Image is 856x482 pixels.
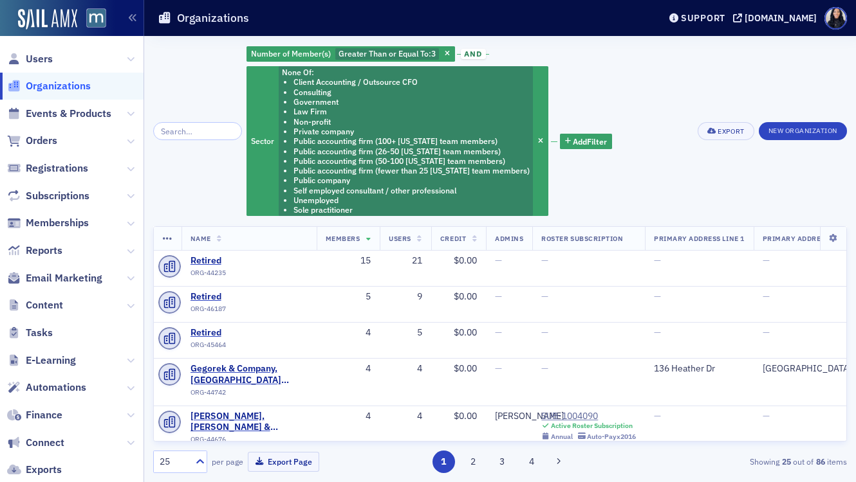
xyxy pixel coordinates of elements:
[326,363,371,375] div: 4
[191,305,308,317] div: ORG-46187
[495,411,564,422] div: [PERSON_NAME]
[282,67,314,77] span: None Of :
[698,122,754,140] button: Export
[654,234,745,243] span: Primary Address Line 1
[389,255,422,267] div: 21
[191,388,308,401] div: ORG-44742
[389,234,411,243] span: Users
[587,433,636,441] div: Auto-Pay x2016
[326,255,371,267] div: 15
[495,290,502,302] span: —
[763,290,770,302] span: —
[654,326,661,338] span: —
[681,12,725,24] div: Support
[251,136,274,146] span: Sector
[191,411,308,433] a: [PERSON_NAME], [PERSON_NAME] & [PERSON_NAME]
[495,254,502,266] span: —
[745,12,817,24] div: [DOMAIN_NAME]
[160,455,188,469] div: 25
[541,254,548,266] span: —
[293,205,530,215] li: Sole practitioner
[573,136,607,147] span: Add Filter
[763,326,770,338] span: —
[26,298,63,312] span: Content
[389,291,422,303] div: 9
[153,122,242,140] input: Search…
[824,7,847,30] span: Profile
[7,216,89,230] a: Memberships
[814,456,827,467] strong: 86
[212,456,243,467] label: per page
[86,8,106,28] img: SailAMX
[293,117,530,127] li: Non-profit
[654,410,661,422] span: —
[293,147,530,156] li: Public accounting firm (26-50 [US_STATE] team members)
[26,107,111,121] span: Events & Products
[7,380,86,395] a: Automations
[251,48,331,58] span: Number of Member(s)
[7,353,76,368] a: E-Learning
[541,362,548,374] span: —
[293,156,530,166] li: Public accounting firm (50-100 [US_STATE] team members)
[191,363,308,386] span: Gegorek & Company, PA (Queenstown, MD)
[763,234,848,243] span: Primary Address City
[454,254,477,266] span: $0.00
[759,122,847,140] button: New Organization
[191,411,308,433] span: Quinn, Moutsos & Wiedorfer
[26,52,53,66] span: Users
[293,77,530,87] li: Client Accounting / Outsource CFO
[495,362,502,374] span: —
[191,341,308,353] div: ORG-45464
[7,244,62,258] a: Reports
[7,271,102,285] a: Email Marketing
[763,254,770,266] span: —
[26,244,62,258] span: Reports
[191,234,211,243] span: Name
[293,166,530,175] li: Public accounting firm (fewer than 25 [US_STATE] team members)
[191,291,308,303] a: Retired
[541,411,636,422] a: SUB-1004090
[26,189,89,203] span: Subscriptions
[18,9,77,30] a: SailAMX
[718,128,744,135] div: Export
[7,408,62,422] a: Finance
[654,254,661,266] span: —
[26,353,76,368] span: E-Learning
[191,435,308,448] div: ORG-44676
[389,327,422,339] div: 5
[26,408,62,422] span: Finance
[26,326,53,340] span: Tasks
[7,326,53,340] a: Tasks
[26,463,62,477] span: Exports
[454,290,477,302] span: $0.00
[7,134,57,148] a: Orders
[293,186,530,195] li: Self employed consultant / other professional
[433,451,455,473] button: 1
[293,127,530,136] li: Private company
[759,124,847,136] a: New Organization
[26,161,88,175] span: Registrations
[454,410,477,422] span: $0.00
[457,49,489,59] button: and
[541,234,623,243] span: Roster Subscription
[326,291,371,303] div: 5
[293,87,530,97] li: Consulting
[339,48,431,58] span: Greater Than or Equal To :
[389,411,422,422] div: 4
[454,362,477,374] span: $0.00
[763,410,770,422] span: —
[541,326,548,338] span: —
[191,327,308,339] a: Retired
[191,255,308,267] span: Retired
[293,107,530,116] li: Law Firm
[326,234,360,243] span: Members
[389,363,422,375] div: 4
[440,234,466,243] span: Credit
[7,161,88,175] a: Registrations
[77,8,106,30] a: View Homepage
[7,189,89,203] a: Subscriptions
[7,52,53,66] a: Users
[293,136,530,146] li: Public accounting firm (100+ [US_STATE] team members)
